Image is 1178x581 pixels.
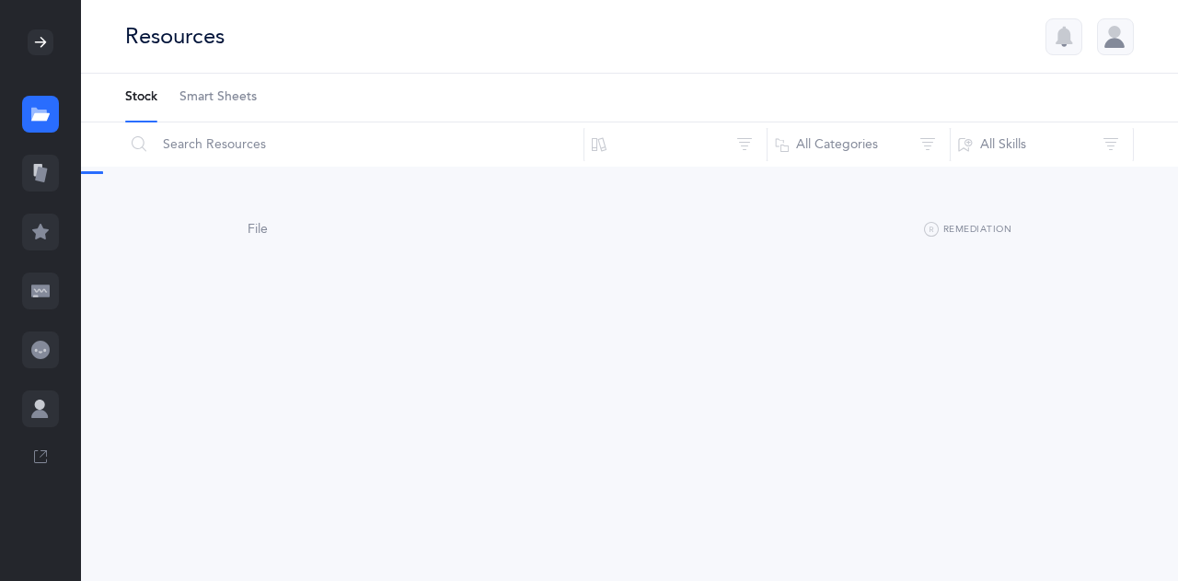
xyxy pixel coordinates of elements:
button: Remediation [924,219,1011,241]
div: Resources [125,21,225,52]
button: All Categories [767,122,951,167]
button: All Skills [950,122,1134,167]
input: Search Resources [124,122,584,167]
span: File [248,222,268,237]
span: Smart Sheets [179,88,257,107]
